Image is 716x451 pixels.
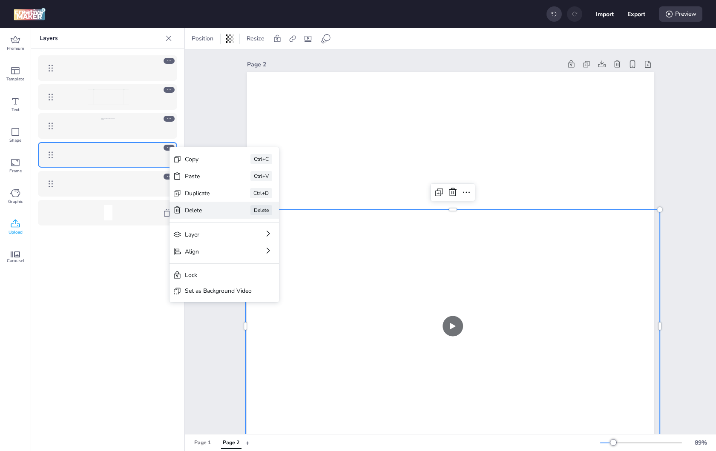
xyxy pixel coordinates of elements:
div: Duplicate [185,189,226,198]
button: Import [596,5,614,23]
div: Delete [250,205,272,215]
span: Frame [9,168,22,174]
div: Copy [185,155,227,164]
div: Ctrl+V [250,171,272,181]
div: Set as Background Video [185,286,252,295]
span: Shape [9,137,21,144]
div: blob:https://creative-maker.wortise.com/e006cf31-17df-46b4-8267-38f0564cb9ed [38,171,177,197]
img: logo Creative Maker [14,8,46,20]
div: Page 2 [223,439,239,447]
span: Resize [245,34,266,43]
div: Tabs [188,435,245,450]
div: Page 1 [194,439,211,447]
div: blob:https://creative-maker.wortise.com/b192b70d-2d63-4434-aa5c-4c602d84b641 [38,113,177,139]
p: Layers [40,28,162,49]
span: Carousel [7,257,24,264]
button: + [245,435,250,450]
span: Text [12,106,20,113]
div: Lock [185,271,252,280]
div: Page 2 [247,60,562,69]
div: Align [185,247,240,256]
div: Delete [185,206,227,215]
span: Template [6,76,24,83]
span: Position [190,34,215,43]
div: Ctrl+D [250,188,272,198]
div: Ctrl+C [250,154,272,164]
span: Upload [9,229,23,236]
div: 89 % [690,438,711,447]
button: Export [627,5,645,23]
span: Premium [7,45,24,52]
div: Preview [659,6,702,22]
span: Graphic [8,198,23,205]
div: Paste [185,172,227,181]
div: Layer [185,230,240,239]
